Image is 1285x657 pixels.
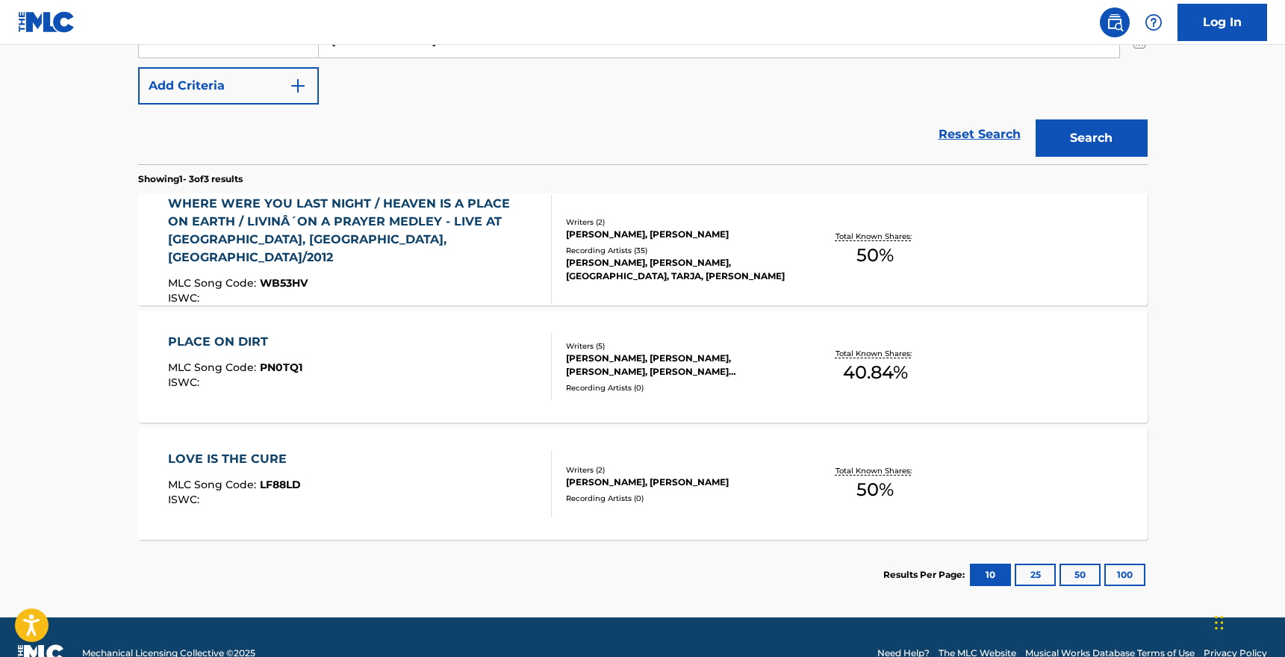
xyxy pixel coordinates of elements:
p: Results Per Page: [883,568,968,582]
span: 40.84 % [843,359,908,386]
button: Search [1036,119,1148,157]
span: PN0TQ1 [260,361,302,374]
img: 9d2ae6d4665cec9f34b9.svg [289,77,307,95]
div: [PERSON_NAME], [PERSON_NAME], [GEOGRAPHIC_DATA], TARJA, [PERSON_NAME] [566,256,791,283]
button: 10 [970,564,1011,586]
span: LF88LD [260,478,301,491]
span: 50 % [856,242,894,269]
iframe: Chat Widget [1210,585,1285,657]
div: [PERSON_NAME], [PERSON_NAME] [566,476,791,489]
span: MLC Song Code : [168,276,260,290]
div: Drag [1215,600,1224,645]
div: Writers ( 2 ) [566,464,791,476]
a: Reset Search [931,118,1028,151]
span: WB53HV [260,276,308,290]
div: Writers ( 2 ) [566,217,791,228]
div: Recording Artists ( 0 ) [566,382,791,393]
p: Showing 1 - 3 of 3 results [138,172,243,186]
button: 25 [1015,564,1056,586]
a: LOVE IS THE CUREMLC Song Code:LF88LDISWC:Writers (2)[PERSON_NAME], [PERSON_NAME]Recording Artists... [138,428,1148,540]
a: PLACE ON DIRTMLC Song Code:PN0TQ1ISWC:Writers (5)[PERSON_NAME], [PERSON_NAME], [PERSON_NAME], [PE... [138,311,1148,423]
img: search [1106,13,1124,31]
img: help [1145,13,1163,31]
div: Help [1139,7,1169,37]
div: Recording Artists ( 35 ) [566,245,791,256]
div: LOVE IS THE CURE [168,450,301,468]
button: 100 [1104,564,1145,586]
span: MLC Song Code : [168,361,260,374]
a: WHERE WERE YOU LAST NIGHT / HEAVEN IS A PLACE ON EARTH / LIVINÂ´ON A PRAYER MEDLEY - LIVE AT [GEO... [138,193,1148,305]
span: ISWC : [168,493,203,506]
a: Log In [1177,4,1267,41]
button: 50 [1060,564,1101,586]
p: Total Known Shares: [836,465,915,476]
div: PLACE ON DIRT [168,333,302,351]
p: Total Known Shares: [836,348,915,359]
div: Recording Artists ( 0 ) [566,493,791,504]
div: [PERSON_NAME], [PERSON_NAME], [PERSON_NAME], [PERSON_NAME] [PERSON_NAME], [PERSON_NAME] [566,352,791,379]
span: MLC Song Code : [168,478,260,491]
span: 50 % [856,476,894,503]
p: Total Known Shares: [836,231,915,242]
div: [PERSON_NAME], [PERSON_NAME] [566,228,791,241]
span: ISWC : [168,376,203,389]
img: MLC Logo [18,11,75,33]
div: WHERE WERE YOU LAST NIGHT / HEAVEN IS A PLACE ON EARTH / LIVINÂ´ON A PRAYER MEDLEY - LIVE AT [GEO... [168,195,539,267]
button: Add Criteria [138,67,319,105]
a: Public Search [1100,7,1130,37]
div: Writers ( 5 ) [566,340,791,352]
span: ISWC : [168,291,203,305]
